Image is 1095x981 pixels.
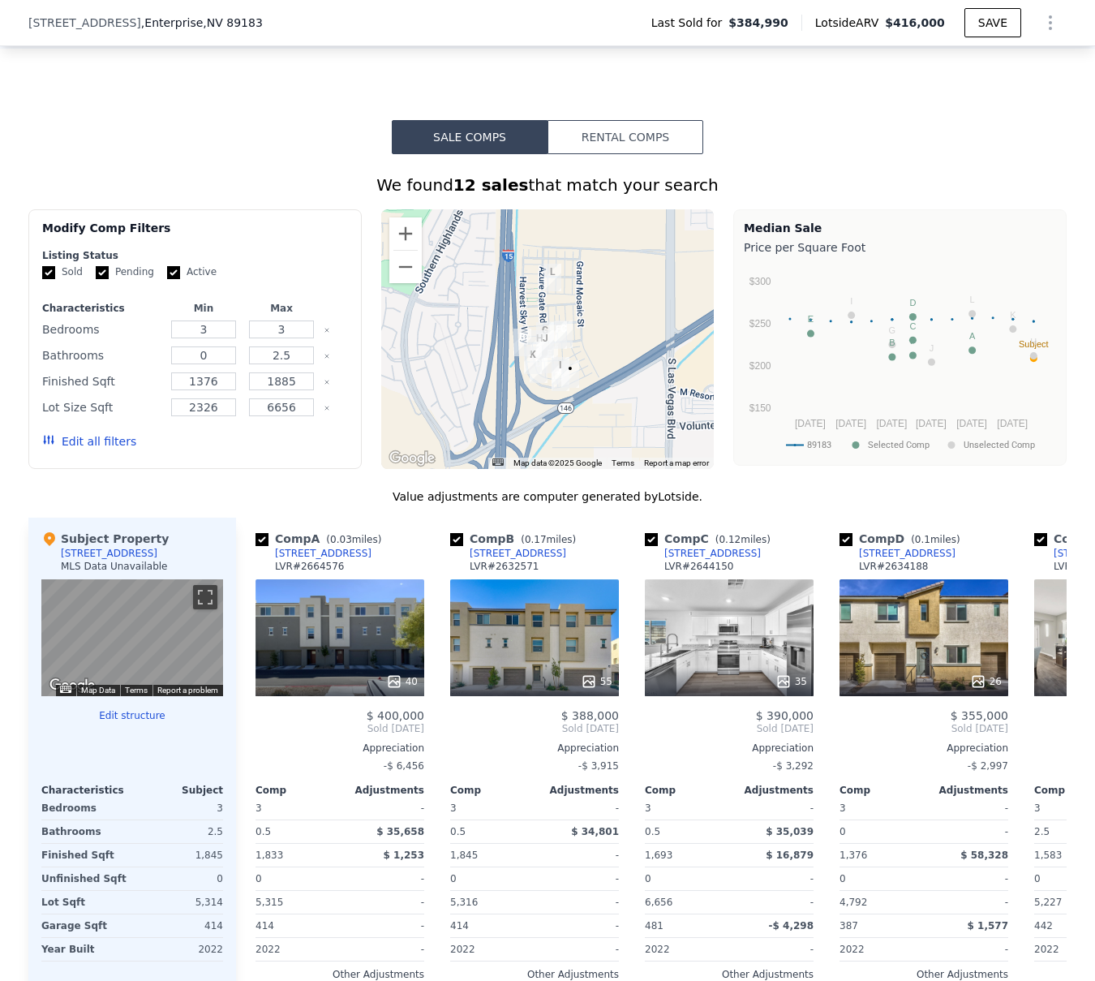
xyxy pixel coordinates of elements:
[571,826,619,837] span: $ 34,801
[645,531,777,547] div: Comp C
[42,396,161,419] div: Lot Size Sqft
[581,673,612,690] div: 55
[255,802,262,814] span: 3
[732,938,814,961] div: -
[135,914,223,937] div: 414
[343,867,424,890] div: -
[81,685,115,696] button: Map Data
[384,850,424,861] span: $ 1,253
[766,850,814,861] span: $ 16,879
[645,742,814,755] div: Appreciation
[389,251,422,283] button: Zoom out
[450,784,535,797] div: Comp
[42,370,161,393] div: Finished Sqft
[343,938,424,961] div: -
[538,844,619,867] div: -
[41,844,129,867] div: Finished Sqft
[960,850,1008,861] span: $ 58,328
[492,458,504,466] button: Keyboard shortcuts
[839,850,867,861] span: 1,376
[664,547,761,560] div: [STREET_ADDRESS]
[524,346,542,374] div: 2853 Tahiti Grape Way Unit 3
[744,220,1056,236] div: Median Sale
[651,15,729,31] span: Last Sold for
[330,534,352,545] span: 0.03
[255,968,424,981] div: Other Adjustments
[732,797,814,820] div: -
[324,405,330,411] button: Clear
[612,458,634,467] a: Terms
[125,686,148,695] a: Terms
[927,820,1008,843] div: -
[255,850,283,861] span: 1,833
[749,360,771,372] text: $200
[450,722,619,735] span: Sold [DATE]
[343,914,424,937] div: -
[969,331,976,341] text: A
[930,343,934,353] text: J
[42,220,348,249] div: Modify Comp Filters
[1010,310,1016,320] text: K
[60,686,71,693] button: Keyboard shortcuts
[1034,920,1053,932] span: 442
[450,920,469,932] span: 414
[450,802,457,814] span: 3
[850,296,852,306] text: I
[645,920,663,932] span: 481
[255,920,274,932] span: 414
[42,344,161,367] div: Bathrooms
[645,873,651,884] span: 0
[744,259,1056,462] div: A chart.
[732,867,814,890] div: -
[513,329,531,356] div: 12311 Harvest Sky Way Unit 5
[749,318,771,329] text: $250
[135,891,223,914] div: 5,314
[839,531,967,547] div: Comp D
[728,15,788,31] span: $384,990
[645,547,761,560] a: [STREET_ADDRESS]
[538,891,619,914] div: -
[543,264,561,291] div: 12187 Indigo Falls Rd Unit 3
[839,784,924,797] div: Comp
[538,867,619,890] div: -
[732,891,814,914] div: -
[744,236,1056,259] div: Price per Square Foot
[41,797,129,820] div: Bedrooms
[41,820,129,843] div: Bathrooms
[132,784,223,797] div: Subject
[775,673,807,690] div: 35
[450,547,566,560] a: [STREET_ADDRESS]
[535,784,619,797] div: Adjustments
[450,897,478,908] span: 5,316
[664,560,733,573] div: LVR # 2644150
[885,16,945,29] span: $416,000
[193,585,217,609] button: Toggle fullscreen view
[167,265,217,279] label: Active
[956,418,987,429] text: [DATE]
[769,920,814,932] span: -$ 4,298
[167,266,180,279] input: Active
[450,820,531,843] div: 0.5
[839,820,921,843] div: 0
[552,357,569,385] div: 2766 Atomic Tangerine Way Unit 2
[450,968,619,981] div: Other Adjustments
[324,327,330,333] button: Clear
[135,867,223,890] div: 0
[255,938,337,961] div: 2022
[96,266,109,279] input: Pending
[909,321,916,331] text: C
[385,448,439,469] a: Open this area in Google Maps (opens a new window)
[909,298,916,308] text: D
[255,784,340,797] div: Comp
[719,534,741,545] span: 0.12
[42,265,83,279] label: Sold
[255,742,424,755] div: Appreciation
[41,867,129,890] div: Unfinished Sqft
[645,722,814,735] span: Sold [DATE]
[513,458,602,467] span: Map data ©2025 Google
[389,217,422,250] button: Zoom in
[645,938,726,961] div: 2022
[246,302,317,315] div: Max
[540,346,558,373] div: 12362 Dusk Blue Way Unit 4
[320,534,388,545] span: ( miles)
